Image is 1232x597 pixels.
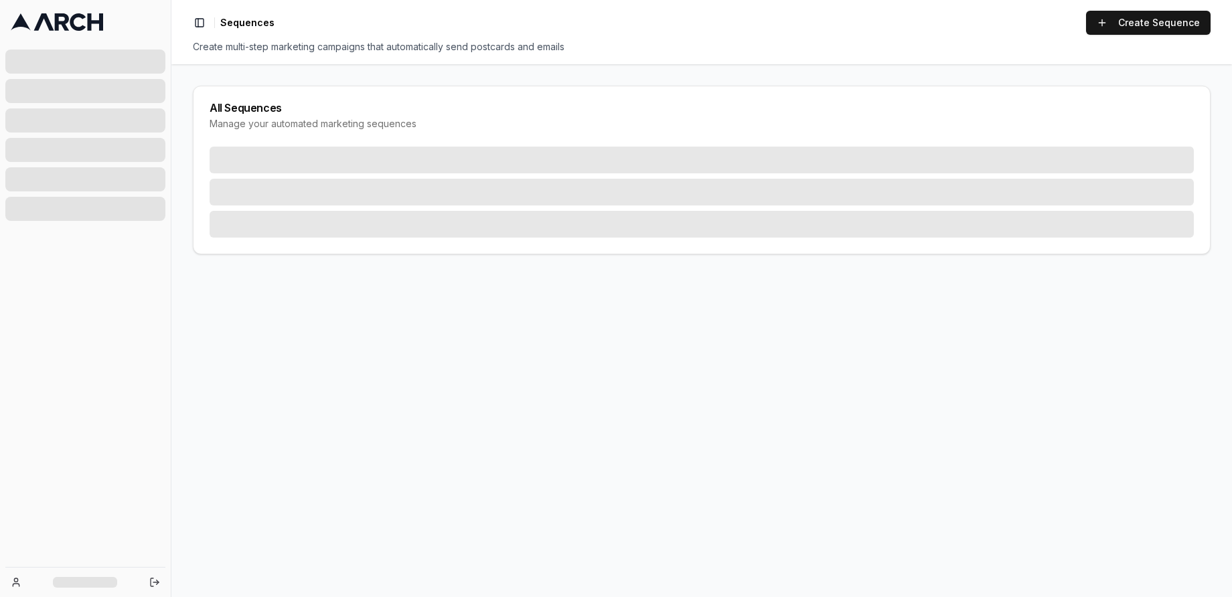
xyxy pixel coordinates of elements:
[145,573,164,592] button: Log out
[193,40,1211,54] div: Create multi-step marketing campaigns that automatically send postcards and emails
[210,102,1194,113] div: All Sequences
[1086,11,1211,35] a: Create Sequence
[220,16,275,29] span: Sequences
[210,117,1194,131] div: Manage your automated marketing sequences
[220,16,275,29] nav: breadcrumb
